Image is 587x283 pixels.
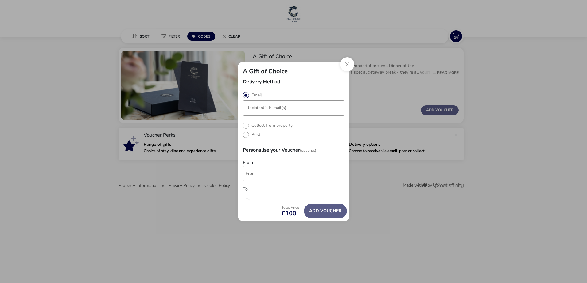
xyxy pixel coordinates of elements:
[243,143,344,157] h3: Personalise your Voucher
[340,57,354,71] button: Close
[243,132,260,138] label: Post
[243,160,253,165] label: From
[282,206,299,209] p: Total Price
[243,67,288,75] h2: A Gift of Choice
[309,209,342,213] span: Add Voucher
[300,148,316,153] span: (Optional)
[243,79,344,89] h3: Delivery Method
[304,204,347,218] button: Add Voucher
[243,187,248,191] label: To
[243,123,293,128] label: Collect from property
[238,62,349,221] div: modalAddVoucherInfo
[243,193,344,208] input: to-firstName-1.1
[243,166,344,181] input: from-firstName-1.1
[244,105,344,111] input: Recipient's E-mail(s)
[243,92,262,98] label: Email
[282,210,296,217] span: £100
